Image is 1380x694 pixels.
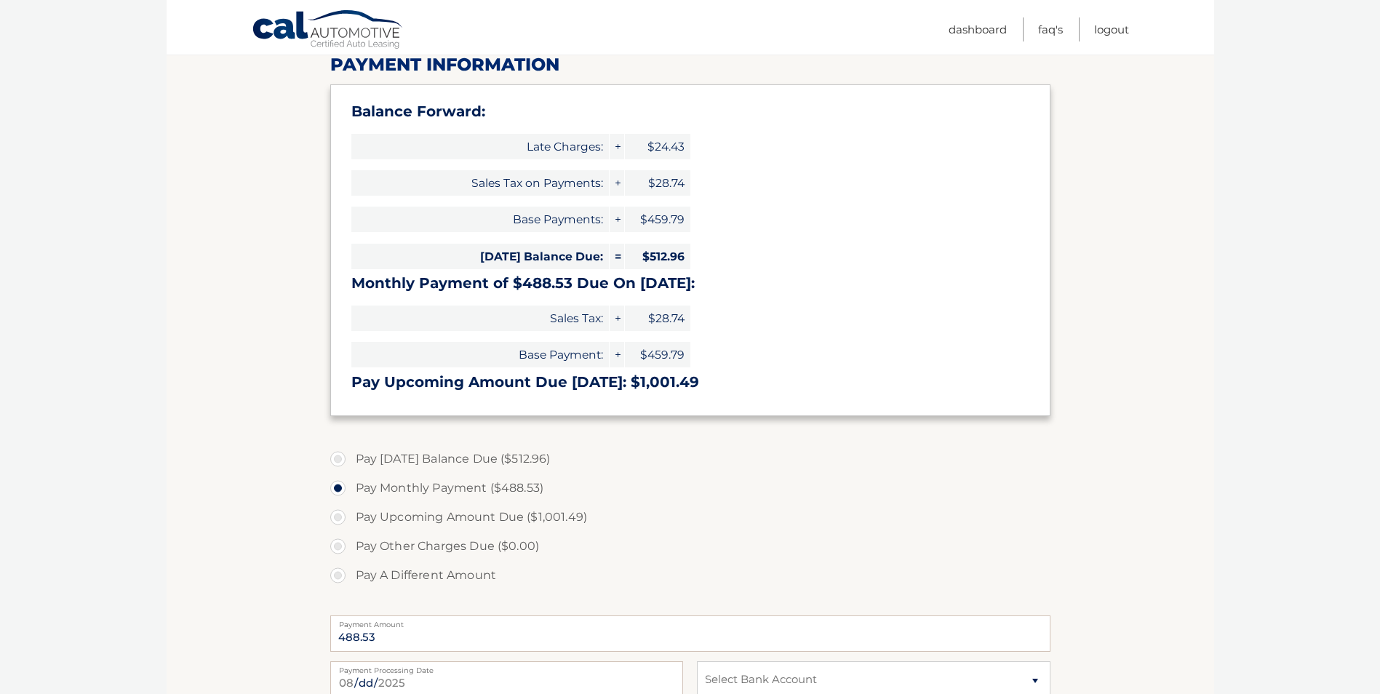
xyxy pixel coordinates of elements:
[610,342,624,367] span: +
[351,373,1029,391] h3: Pay Upcoming Amount Due [DATE]: $1,001.49
[625,306,690,331] span: $28.74
[625,244,690,269] span: $512.96
[351,170,609,196] span: Sales Tax on Payments:
[351,134,609,159] span: Late Charges:
[610,207,624,232] span: +
[1038,17,1063,41] a: FAQ's
[330,532,1050,561] label: Pay Other Charges Due ($0.00)
[610,244,624,269] span: =
[351,342,609,367] span: Base Payment:
[610,306,624,331] span: +
[330,474,1050,503] label: Pay Monthly Payment ($488.53)
[330,561,1050,590] label: Pay A Different Amount
[330,54,1050,76] h2: Payment Information
[351,103,1029,121] h3: Balance Forward:
[610,134,624,159] span: +
[330,615,1050,627] label: Payment Amount
[1094,17,1129,41] a: Logout
[330,615,1050,652] input: Payment Amount
[625,134,690,159] span: $24.43
[351,274,1029,292] h3: Monthly Payment of $488.53 Due On [DATE]:
[351,244,609,269] span: [DATE] Balance Due:
[949,17,1007,41] a: Dashboard
[625,207,690,232] span: $459.79
[610,170,624,196] span: +
[625,342,690,367] span: $459.79
[351,306,609,331] span: Sales Tax:
[330,661,683,673] label: Payment Processing Date
[351,207,609,232] span: Base Payments:
[330,444,1050,474] label: Pay [DATE] Balance Due ($512.96)
[252,9,404,52] a: Cal Automotive
[625,170,690,196] span: $28.74
[330,503,1050,532] label: Pay Upcoming Amount Due ($1,001.49)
